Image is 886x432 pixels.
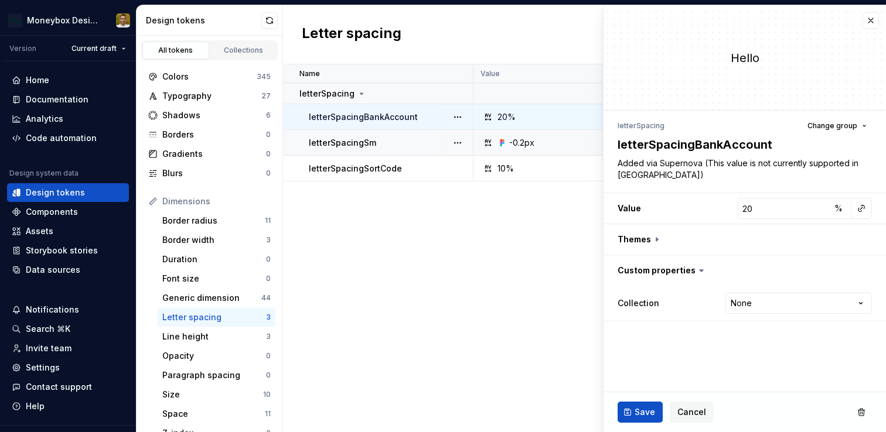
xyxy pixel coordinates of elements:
[266,235,271,245] div: 3
[615,134,870,155] textarea: letterSpacingBankAccount
[7,260,129,279] a: Data sources
[26,94,88,105] div: Documentation
[635,406,655,418] span: Save
[26,381,92,393] div: Contact support
[266,313,271,322] div: 3
[618,402,663,423] button: Save
[158,404,275,423] a: Space11
[299,88,355,100] p: letterSpacing
[162,90,261,102] div: Typography
[497,163,514,174] div: 10%
[7,203,129,221] a: Components
[266,255,271,264] div: 0
[257,72,271,81] div: 345
[266,169,271,178] div: 0
[7,183,129,202] a: Design tokens
[302,24,401,45] h2: Letter spacing
[144,106,275,125] a: Shadows6
[162,331,266,342] div: Line height
[158,211,275,230] a: Border radius11
[7,397,129,416] button: Help
[263,390,271,399] div: 10
[266,274,271,283] div: 0
[144,145,275,163] a: Gradients0
[162,148,266,160] div: Gradients
[144,125,275,144] a: Borders0
[158,347,275,365] a: Opacity0
[738,198,830,219] input: 0
[7,358,129,377] a: Settings
[146,15,261,26] div: Design tokens
[162,109,266,121] div: Shadows
[162,196,271,207] div: Dimensions
[26,245,98,256] div: Storybook stories
[7,300,129,319] button: Notifications
[309,163,402,174] p: letterSpacingSortCode
[670,402,714,423] button: Cancel
[309,111,418,123] p: letterSpacingBankAccount
[834,203,843,213] span: %
[162,234,266,246] div: Border width
[481,69,500,78] p: Value
[146,46,205,55] div: All tokens
[26,206,78,218] div: Components
[66,40,131,57] button: Current draft
[7,339,129,358] a: Invite team
[677,406,706,418] span: Cancel
[265,216,271,225] div: 11
[144,67,275,86] a: Colors345
[266,332,271,341] div: 3
[162,350,266,362] div: Opacity
[7,71,129,90] a: Home
[162,408,265,420] div: Space
[7,241,129,260] a: Storybook stories
[158,385,275,404] a: Size10
[26,304,79,316] div: Notifications
[509,137,534,149] div: -0.2px
[9,44,36,53] div: Version
[266,371,271,380] div: 0
[7,320,129,338] button: Search ⌘K
[615,155,870,183] textarea: Added via Supernova (This value is not currently supported in [GEOGRAPHIC_DATA])
[158,250,275,269] a: Duration0
[266,149,271,159] div: 0
[26,74,49,86] div: Home
[26,400,45,412] div: Help
[144,164,275,183] a: Blurs0
[7,90,129,109] a: Documentation
[7,109,129,128] a: Analytics
[158,231,275,249] a: Border width3
[299,69,320,78] p: Name
[158,366,275,385] a: Paragraph spacing0
[604,50,886,66] div: Hello
[497,111,516,123] div: 20%
[618,121,664,130] li: letterSpacing
[162,129,266,140] div: Borders
[27,15,102,26] div: Moneybox Design System
[214,46,273,55] div: Collections
[7,129,129,148] a: Code automation
[162,167,266,179] div: Blurs
[807,121,857,131] span: Change group
[26,264,80,276] div: Data sources
[158,308,275,327] a: Letter spacing3
[2,8,134,33] button: Moneybox Design SystemJamie
[162,292,261,304] div: Generic dimension
[26,225,53,237] div: Assets
[26,132,97,144] div: Code automation
[158,327,275,346] a: Line height3
[162,71,257,83] div: Colors
[7,222,129,241] a: Assets
[261,91,271,101] div: 27
[265,409,271,419] div: 11
[162,273,266,284] div: Font size
[26,113,63,125] div: Analytics
[8,13,22,28] img: c17557e8-ebdc-49e2-ab9e-7487adcf6d53.png
[158,269,275,288] a: Font size0
[309,137,376,149] p: letterSpacingSm
[9,169,79,178] div: Design system data
[116,13,130,28] img: Jamie
[26,187,85,198] div: Design tokens
[26,323,70,335] div: Search ⌘K
[162,311,266,323] div: Letter spacing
